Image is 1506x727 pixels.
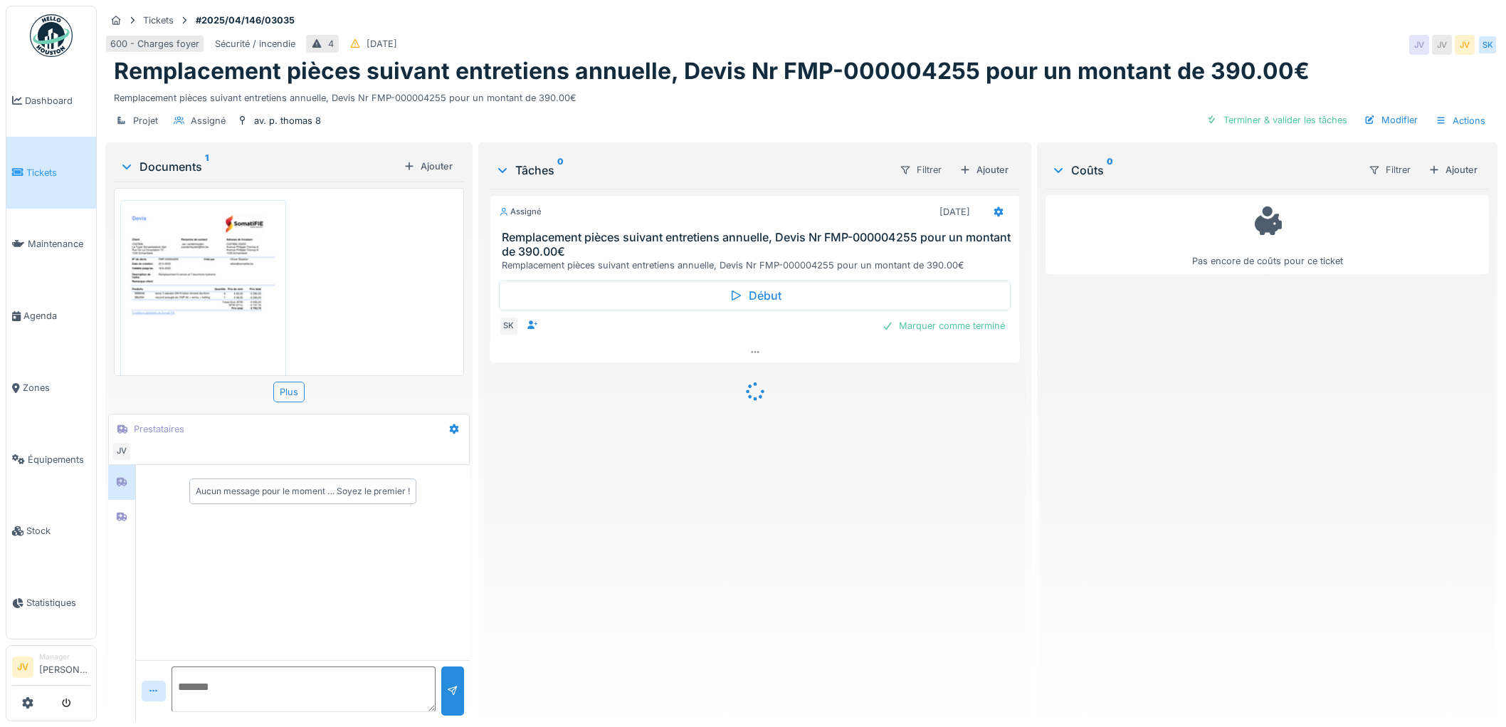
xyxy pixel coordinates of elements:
[114,58,1310,85] h1: Remplacement pièces suivant entretiens annuelle, Devis Nr FMP-000004255 pour un montant de 390.00€
[114,85,1489,105] div: Remplacement pièces suivant entretiens annuelle, Devis Nr FMP-000004255 pour un montant de 390.00€
[124,204,283,428] img: hpiox6d4c9r6tjmpl6nxam87eacr
[120,158,398,175] div: Documents
[6,496,96,568] a: Stock
[6,567,96,639] a: Statistiques
[28,453,90,466] span: Équipements
[1455,35,1475,55] div: JV
[254,114,321,127] div: av. p. thomas 8
[12,657,33,678] li: JV
[191,114,226,127] div: Assigné
[30,14,73,57] img: Badge_color-CXgf-gQk.svg
[893,159,948,180] div: Filtrer
[1051,162,1357,179] div: Coûts
[205,158,209,175] sup: 1
[1478,35,1497,55] div: SK
[1359,110,1423,130] div: Modifier
[273,382,305,402] div: Plus
[1429,110,1492,131] div: Actions
[28,237,90,251] span: Maintenance
[499,206,542,218] div: Assigné
[1362,159,1417,180] div: Filtrer
[876,316,1011,335] div: Marquer comme terminé
[367,37,397,51] div: [DATE]
[6,280,96,352] a: Agenda
[26,596,90,610] span: Statistiques
[1201,110,1353,130] div: Terminer & valider les tâches
[39,652,90,682] li: [PERSON_NAME]
[134,422,184,436] div: Prestataires
[39,652,90,662] div: Manager
[398,157,458,176] div: Ajouter
[939,205,970,219] div: [DATE]
[25,94,90,108] span: Dashboard
[26,166,90,179] span: Tickets
[23,381,90,394] span: Zones
[6,137,96,209] a: Tickets
[557,162,564,179] sup: 0
[112,441,132,461] div: JV
[1432,35,1452,55] div: JV
[26,524,90,538] span: Stock
[215,37,295,51] div: Sécurité / incendie
[954,160,1014,179] div: Ajouter
[1423,160,1483,179] div: Ajouter
[6,424,96,496] a: Équipements
[110,37,199,51] div: 600 - Charges foyer
[499,281,1011,310] div: Début
[499,316,519,336] div: SK
[133,114,158,127] div: Projet
[6,65,96,137] a: Dashboard
[1409,35,1429,55] div: JV
[196,485,410,498] div: Aucun message pour le moment … Soyez le premier !
[12,652,90,686] a: JV Manager[PERSON_NAME]
[1055,202,1480,268] div: Pas encore de coûts pour ce ticket
[143,14,174,27] div: Tickets
[190,14,300,27] strong: #2025/04/146/03035
[502,258,1014,272] div: Remplacement pièces suivant entretiens annuelle, Devis Nr FMP-000004255 pour un montant de 390.00€
[495,162,888,179] div: Tâches
[328,37,334,51] div: 4
[6,352,96,424] a: Zones
[23,309,90,323] span: Agenda
[1107,162,1113,179] sup: 0
[6,209,96,281] a: Maintenance
[502,231,1014,258] h3: Remplacement pièces suivant entretiens annuelle, Devis Nr FMP-000004255 pour un montant de 390.00€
